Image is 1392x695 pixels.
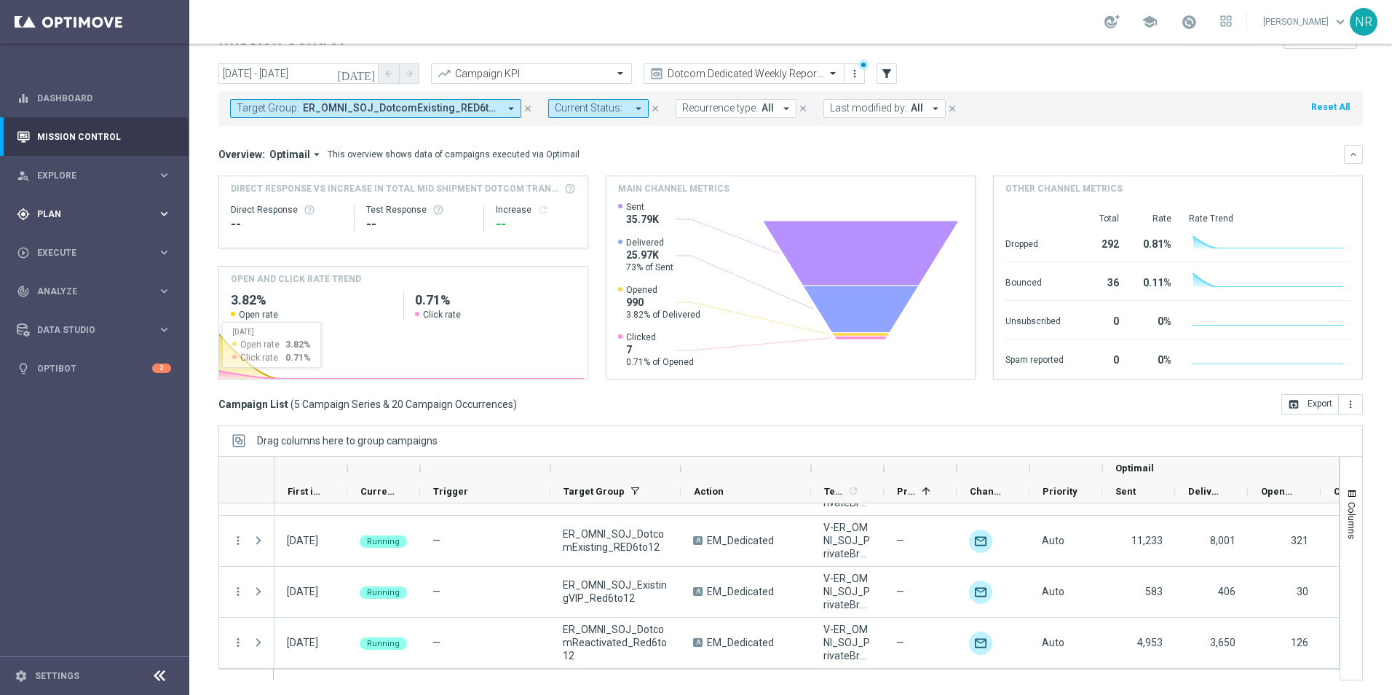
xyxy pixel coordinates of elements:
[16,93,172,104] div: equalizer Dashboard
[17,349,171,388] div: Optibot
[626,331,694,343] span: Clicked
[1081,347,1119,370] div: 0
[618,182,729,195] h4: Main channel metrics
[287,534,318,547] div: 24 Sep 2025, Wednesday
[1210,535,1235,546] span: 8,001
[16,324,172,336] button: Data Studio keyboard_arrow_right
[626,237,673,248] span: Delivered
[1346,502,1358,539] span: Columns
[239,309,278,321] span: Open rate
[257,435,438,447] span: Drag columns here to group campaigns
[218,398,517,411] h3: Campaign List
[1005,182,1123,195] h4: Other channel metrics
[849,68,861,79] i: more_vert
[360,585,407,599] colored-tag: Running
[17,285,157,298] div: Analyze
[17,92,30,105] i: equalizer
[360,486,395,497] span: Current Status
[1189,213,1351,224] div: Rate Trend
[626,296,700,309] span: 990
[37,210,157,219] span: Plan
[496,216,576,233] div: --
[16,286,172,297] button: track_changes Analyze keyboard_arrow_right
[17,79,171,117] div: Dashboard
[649,66,664,81] i: preview
[823,623,871,662] span: V-ER_OMNI_SOJ_PrivateBrands
[707,534,774,547] span: EM_Dedicated
[1137,637,1163,648] span: 4,953
[796,101,810,117] button: close
[288,486,323,497] span: First in Range
[360,534,407,548] colored-tag: Running
[946,101,959,117] button: close
[1262,11,1350,33] a: [PERSON_NAME]keyboard_arrow_down
[366,216,471,233] div: --
[231,291,392,309] h2: 3.82%
[969,530,992,553] img: Optimail
[1042,535,1064,546] span: Auto
[1291,637,1308,648] span: 126
[432,586,440,597] span: —
[970,486,1005,497] span: Channel
[1145,586,1163,597] span: 583
[218,148,265,161] h3: Overview:
[1005,308,1064,331] div: Unsubscribed
[269,148,310,161] span: Optimail
[157,246,171,259] i: keyboard_arrow_right
[337,67,376,80] i: [DATE]
[1339,394,1363,415] button: more_vert
[437,66,451,81] i: trending_up
[423,309,461,321] span: Click rate
[1081,213,1119,224] div: Total
[798,103,808,114] i: close
[367,588,400,597] span: Running
[432,637,440,648] span: —
[1344,145,1363,164] button: keyboard_arrow_down
[37,171,157,180] span: Explore
[237,102,299,114] span: Target Group:
[1136,213,1171,224] div: Rate
[1261,486,1296,497] span: Opened
[328,148,580,161] div: This overview shows data of campaigns executed via Optimail
[1332,14,1348,30] span: keyboard_arrow_down
[1081,231,1119,254] div: 292
[523,103,533,114] i: close
[16,208,172,220] div: gps_fixed Plan keyboard_arrow_right
[1115,486,1136,497] span: Sent
[404,68,414,79] i: arrow_forward
[17,246,30,259] i: play_circle_outline
[969,581,992,604] img: Optimail
[1297,586,1308,597] span: 30
[563,623,668,662] span: ER_OMNI_SOJ_DotcomReactivated_Red6to12
[37,287,157,296] span: Analyze
[1334,486,1369,497] span: Clicked
[231,272,361,286] h4: OPEN AND CLICK RATE TREND
[232,585,245,598] i: more_vert
[366,204,471,216] div: Test Response
[379,63,399,84] button: arrow_back
[626,213,659,226] span: 35.79K
[367,639,400,648] span: Running
[17,169,30,182] i: person_search
[1136,308,1171,331] div: 0%
[537,204,549,216] button: refresh
[693,536,703,545] span: A
[911,102,923,114] span: All
[1043,486,1077,497] span: Priority
[1042,586,1064,597] span: Auto
[929,102,942,115] i: arrow_drop_down
[1115,463,1154,474] span: Optimail
[1005,270,1064,293] div: Bounced
[626,248,673,262] span: 25.97K
[693,587,703,596] span: A
[37,117,171,156] a: Mission Control
[1136,231,1171,254] div: 0.81%
[847,485,859,497] i: refresh
[17,169,157,182] div: Explore
[16,170,172,181] button: person_search Explore keyboard_arrow_right
[693,638,703,647] span: A
[1131,535,1163,546] span: 11,233
[877,63,897,84] button: filter_alt
[548,99,649,118] button: Current Status: arrow_drop_down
